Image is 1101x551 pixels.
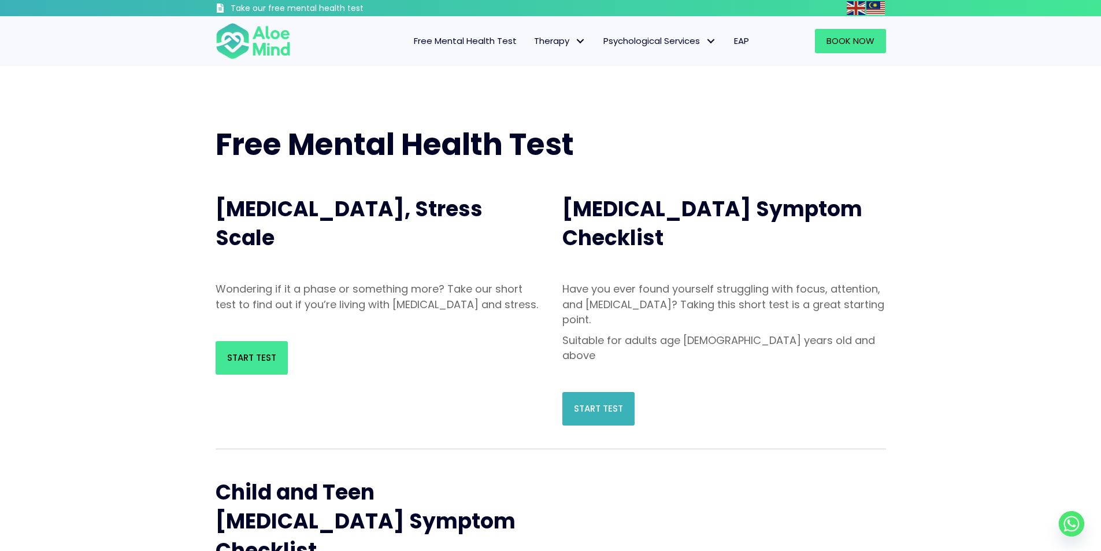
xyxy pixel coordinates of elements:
span: Psychological Services [603,35,717,47]
p: Have you ever found yourself struggling with focus, attention, and [MEDICAL_DATA]? Taking this sh... [562,282,886,327]
h3: Take our free mental health test [231,3,425,14]
span: Start Test [574,402,623,415]
span: Therapy [534,35,586,47]
a: Take our free mental health test [216,3,425,16]
a: Start Test [562,392,635,426]
a: Free Mental Health Test [405,29,525,53]
span: Start Test [227,352,276,364]
img: ms [866,1,885,15]
a: English [847,1,866,14]
p: Suitable for adults age [DEMOGRAPHIC_DATA] years old and above [562,333,886,363]
p: Wondering if it a phase or something more? Take our short test to find out if you’re living with ... [216,282,539,312]
span: Psychological Services: submenu [703,33,720,50]
a: Malay [866,1,886,14]
a: TherapyTherapy: submenu [525,29,595,53]
span: Free Mental Health Test [216,123,574,165]
span: EAP [734,35,749,47]
img: Aloe mind Logo [216,22,291,60]
span: Book Now [826,35,874,47]
a: EAP [725,29,758,53]
a: Psychological ServicesPsychological Services: submenu [595,29,725,53]
span: Therapy: submenu [572,33,589,50]
img: en [847,1,865,15]
span: [MEDICAL_DATA], Stress Scale [216,194,483,253]
a: Start Test [216,341,288,375]
nav: Menu [306,29,758,53]
span: [MEDICAL_DATA] Symptom Checklist [562,194,862,253]
a: Whatsapp [1059,511,1084,537]
a: Book Now [815,29,886,53]
span: Free Mental Health Test [414,35,517,47]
